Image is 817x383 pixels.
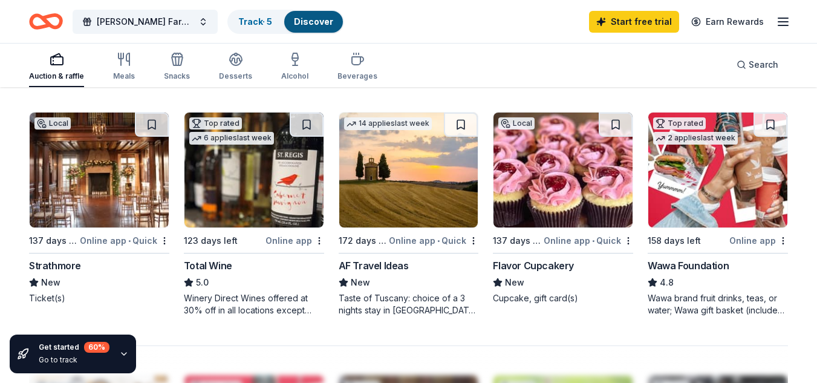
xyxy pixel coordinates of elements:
div: 6 applies last week [189,132,274,145]
button: Desserts [219,47,252,87]
div: Snacks [164,71,190,81]
a: Track· 5 [238,16,272,27]
a: Start free trial [589,11,679,33]
a: Image for Flavor CupcakeryLocal137 days leftOnline app•QuickFlavor CupcakeryNewCupcake, gift card(s) [493,112,633,304]
div: Taste of Tuscany: choice of a 3 nights stay in [GEOGRAPHIC_DATA] or a 5 night stay in [GEOGRAPHIC... [339,292,479,316]
a: Image for AF Travel Ideas14 applieslast week172 days leftOnline app•QuickAF Travel IdeasNewTaste ... [339,112,479,316]
div: Online app Quick [389,233,478,248]
div: 158 days left [648,234,701,248]
div: Top rated [653,117,706,129]
div: Winery Direct Wines offered at 30% off in all locations except [GEOGRAPHIC_DATA], [GEOGRAPHIC_DAT... [184,292,324,316]
div: Ticket(s) [29,292,169,304]
span: • [592,236,594,246]
div: 14 applies last week [344,117,432,130]
div: Wawa brand fruit drinks, teas, or water; Wawa gift basket (includes Wawa products and coupons) [648,292,788,316]
div: Go to track [39,355,109,365]
button: Track· 5Discover [227,10,344,34]
div: Wawa Foundation [648,258,729,273]
img: Image for Wawa Foundation [648,113,787,228]
span: New [505,275,524,290]
div: Local [34,117,71,129]
div: Total Wine [184,258,232,273]
a: Image for Total WineTop rated6 applieslast week123 days leftOnline appTotal Wine5.0Winery Direct ... [184,112,324,316]
span: New [41,275,60,290]
span: 5.0 [196,275,209,290]
div: Cupcake, gift card(s) [493,292,633,304]
div: Alcohol [281,71,308,81]
div: Desserts [219,71,252,81]
button: [PERSON_NAME] Farm Fun Run and Walk [73,10,218,34]
img: Image for Strathmore [30,113,169,228]
span: • [437,236,440,246]
div: Auction & raffle [29,71,84,81]
span: 4.8 [660,275,674,290]
img: Image for Flavor Cupcakery [493,113,633,228]
div: Online app [729,233,788,248]
button: Search [727,53,788,77]
a: Home [29,7,63,36]
div: 2 applies last week [653,132,738,145]
div: 123 days left [184,234,238,248]
img: Image for AF Travel Ideas [339,113,478,228]
button: Meals [113,47,135,87]
span: Search [749,57,778,72]
div: 137 days left [29,234,77,248]
span: New [351,275,370,290]
span: [PERSON_NAME] Farm Fun Run and Walk [97,15,194,29]
div: 137 days left [493,234,541,248]
div: Meals [113,71,135,81]
button: Auction & raffle [29,47,84,87]
div: Online app Quick [80,233,169,248]
img: Image for Total Wine [184,113,324,228]
span: • [128,236,131,246]
div: AF Travel Ideas [339,258,409,273]
div: 60 % [84,342,109,353]
div: Beverages [337,71,377,81]
div: Local [498,117,535,129]
div: Strathmore [29,258,81,273]
a: Image for Wawa FoundationTop rated2 applieslast week158 days leftOnline appWawa Foundation4.8Wawa... [648,112,788,316]
div: 172 days left [339,234,387,248]
div: Top rated [189,117,242,129]
div: Get started [39,342,109,353]
a: Image for StrathmoreLocal137 days leftOnline app•QuickStrathmoreNewTicket(s) [29,112,169,304]
div: Online app [265,233,324,248]
div: Online app Quick [544,233,633,248]
div: Flavor Cupcakery [493,258,574,273]
a: Earn Rewards [684,11,771,33]
button: Alcohol [281,47,308,87]
button: Snacks [164,47,190,87]
a: Discover [294,16,333,27]
button: Beverages [337,47,377,87]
